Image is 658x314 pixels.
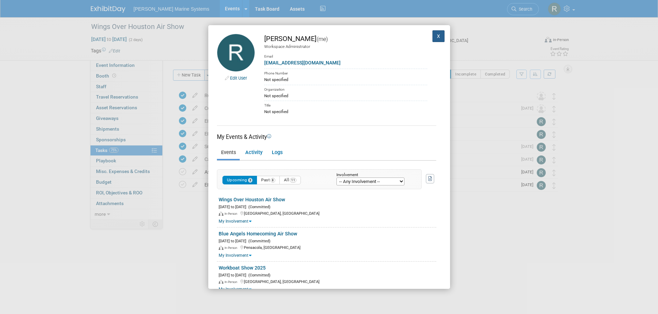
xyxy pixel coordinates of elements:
span: 11 [290,178,296,183]
div: [DATE] to [DATE] [219,203,436,210]
span: 8 [270,178,275,183]
div: My Events & Activity [217,133,436,141]
div: Not specified [264,93,427,99]
div: Phone Number [264,69,427,77]
button: X [432,30,445,42]
button: Upcoming3 [222,176,257,184]
a: Logs [268,147,286,159]
a: Activity [241,147,266,159]
a: Edit User [230,75,247,81]
img: In-Person Event [219,212,223,216]
img: In-Person Event [219,280,223,284]
span: In-Person [225,212,239,215]
span: (Committed) [246,239,270,243]
div: Workspace Administrator [264,44,427,50]
div: Organization [264,85,427,93]
div: Title [264,101,427,109]
img: Rachel Howard [217,34,255,72]
div: [PERSON_NAME] [264,34,427,44]
div: Pensacola, [GEOGRAPHIC_DATA] [219,244,436,251]
span: (me) [316,36,328,42]
div: Not specified [264,77,427,83]
div: Involvement [336,173,411,178]
button: Past8 [257,176,280,184]
span: In-Person [225,280,239,284]
span: (Committed) [246,205,270,209]
span: (Committed) [246,273,270,277]
a: My Involvement [219,287,251,292]
a: My Involvement [219,219,251,224]
a: Events [217,147,240,159]
a: Wings Over Houston Air Show [219,197,285,202]
div: [GEOGRAPHIC_DATA], [GEOGRAPHIC_DATA] [219,278,436,285]
div: Email [264,49,427,59]
a: Blue Angels Homecoming Air Show [219,231,297,236]
a: My Involvement [219,253,251,258]
div: [DATE] to [DATE] [219,272,436,278]
span: 3 [248,178,253,183]
a: Workboat Show 2025 [219,265,266,271]
div: [GEOGRAPHIC_DATA], [GEOGRAPHIC_DATA] [219,210,436,216]
img: In-Person Event [219,246,223,250]
div: [DATE] to [DATE] [219,237,436,244]
a: [EMAIL_ADDRESS][DOMAIN_NAME] [264,60,341,65]
div: Not specified [264,109,427,115]
span: In-Person [225,246,239,250]
button: All11 [279,176,301,184]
